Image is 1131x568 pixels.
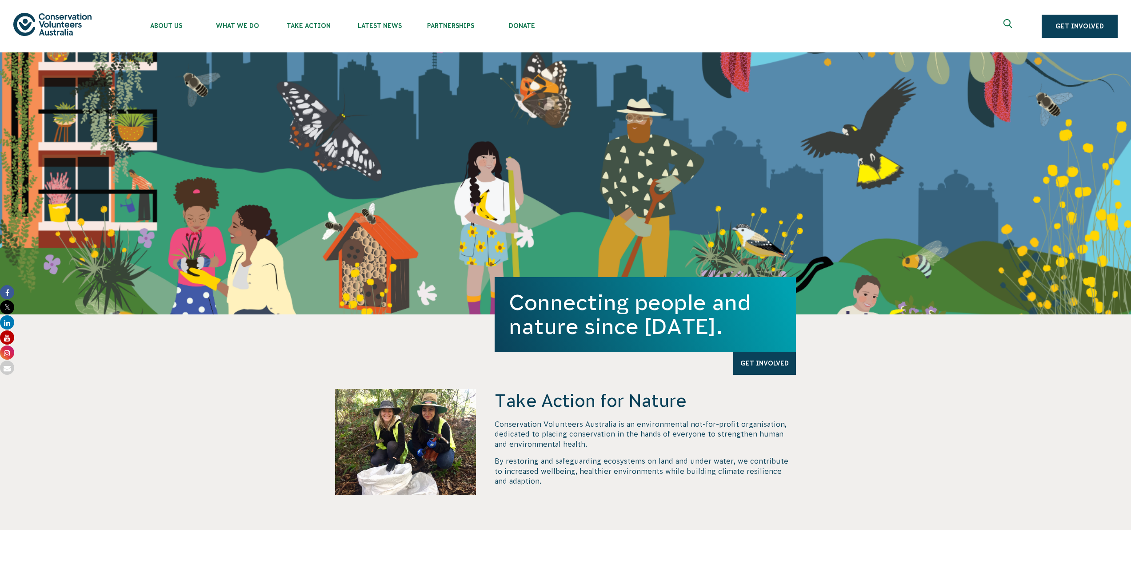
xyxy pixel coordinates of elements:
span: Expand search box [1003,19,1015,33]
a: Get Involved [1042,15,1118,38]
img: logo.svg [13,13,92,36]
span: Latest News [344,22,415,29]
a: Get Involved [733,352,796,375]
button: Expand search box Close search box [998,16,1019,37]
p: By restoring and safeguarding ecosystems on land and under water, we contribute to increased well... [495,456,796,486]
p: Conservation Volunteers Australia is an environmental not-for-profit organisation, dedicated to p... [495,419,796,449]
span: Partnerships [415,22,486,29]
span: What We Do [202,22,273,29]
span: About Us [131,22,202,29]
h4: Take Action for Nature [495,389,796,412]
span: Donate [486,22,557,29]
span: Take Action [273,22,344,29]
h1: Connecting people and nature since [DATE]. [509,290,782,338]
